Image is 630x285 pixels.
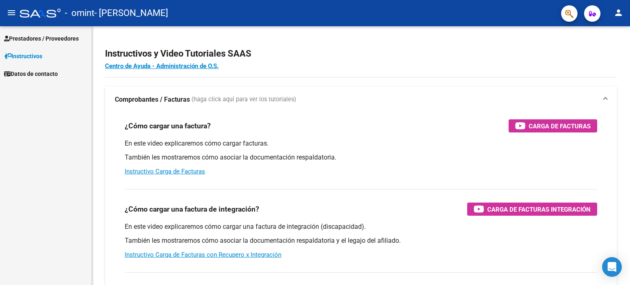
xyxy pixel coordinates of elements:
h3: ¿Cómo cargar una factura? [125,120,211,132]
button: Carga de Facturas [509,119,597,132]
div: Open Intercom Messenger [602,257,622,277]
p: En este video explicaremos cómo cargar una factura de integración (discapacidad). [125,222,597,231]
a: Instructivo Carga de Facturas con Recupero x Integración [125,251,281,258]
span: Carga de Facturas [529,121,591,131]
button: Carga de Facturas Integración [467,203,597,216]
span: Carga de Facturas Integración [487,204,591,214]
span: Datos de contacto [4,69,58,78]
strong: Comprobantes / Facturas [115,95,190,104]
mat-expansion-panel-header: Comprobantes / Facturas (haga click aquí para ver los tutoriales) [105,87,617,113]
span: (haga click aquí para ver los tutoriales) [192,95,296,104]
span: - omint [65,4,94,22]
span: Prestadores / Proveedores [4,34,79,43]
mat-icon: menu [7,8,16,18]
p: También les mostraremos cómo asociar la documentación respaldatoria y el legajo del afiliado. [125,236,597,245]
span: Instructivos [4,52,42,61]
mat-icon: person [614,8,623,18]
a: Instructivo Carga de Facturas [125,168,205,175]
p: También les mostraremos cómo asociar la documentación respaldatoria. [125,153,597,162]
p: En este video explicaremos cómo cargar facturas. [125,139,597,148]
h3: ¿Cómo cargar una factura de integración? [125,203,259,215]
a: Centro de Ayuda - Administración de O.S. [105,62,219,70]
span: - [PERSON_NAME] [94,4,168,22]
h2: Instructivos y Video Tutoriales SAAS [105,46,617,62]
